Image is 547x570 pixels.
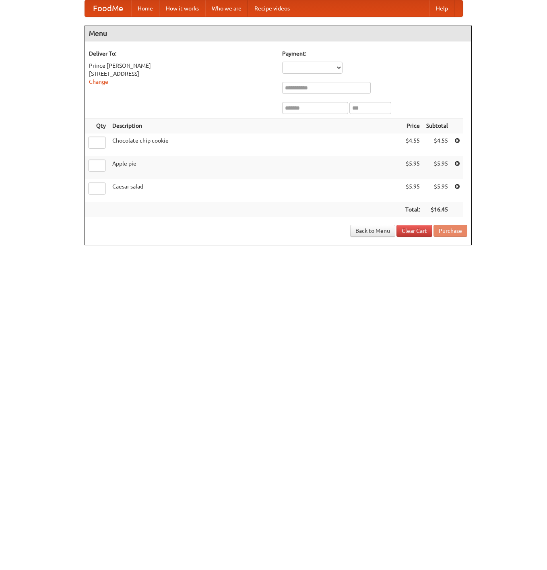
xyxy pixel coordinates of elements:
[429,0,454,17] a: Help
[109,179,402,202] td: Caesar salad
[131,0,159,17] a: Home
[282,50,467,58] h5: Payment:
[248,0,296,17] a: Recipe videos
[402,156,423,179] td: $5.95
[89,50,274,58] h5: Deliver To:
[85,0,131,17] a: FoodMe
[205,0,248,17] a: Who we are
[423,202,451,217] th: $16.45
[423,118,451,133] th: Subtotal
[402,179,423,202] td: $5.95
[89,70,274,78] div: [STREET_ADDRESS]
[89,62,274,70] div: Prince [PERSON_NAME]
[433,225,467,237] button: Purchase
[85,25,471,41] h4: Menu
[396,225,432,237] a: Clear Cart
[85,118,109,133] th: Qty
[109,118,402,133] th: Description
[402,118,423,133] th: Price
[423,179,451,202] td: $5.95
[109,133,402,156] td: Chocolate chip cookie
[109,156,402,179] td: Apple pie
[402,202,423,217] th: Total:
[159,0,205,17] a: How it works
[89,79,108,85] a: Change
[402,133,423,156] td: $4.55
[423,133,451,156] td: $4.55
[423,156,451,179] td: $5.95
[350,225,395,237] a: Back to Menu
